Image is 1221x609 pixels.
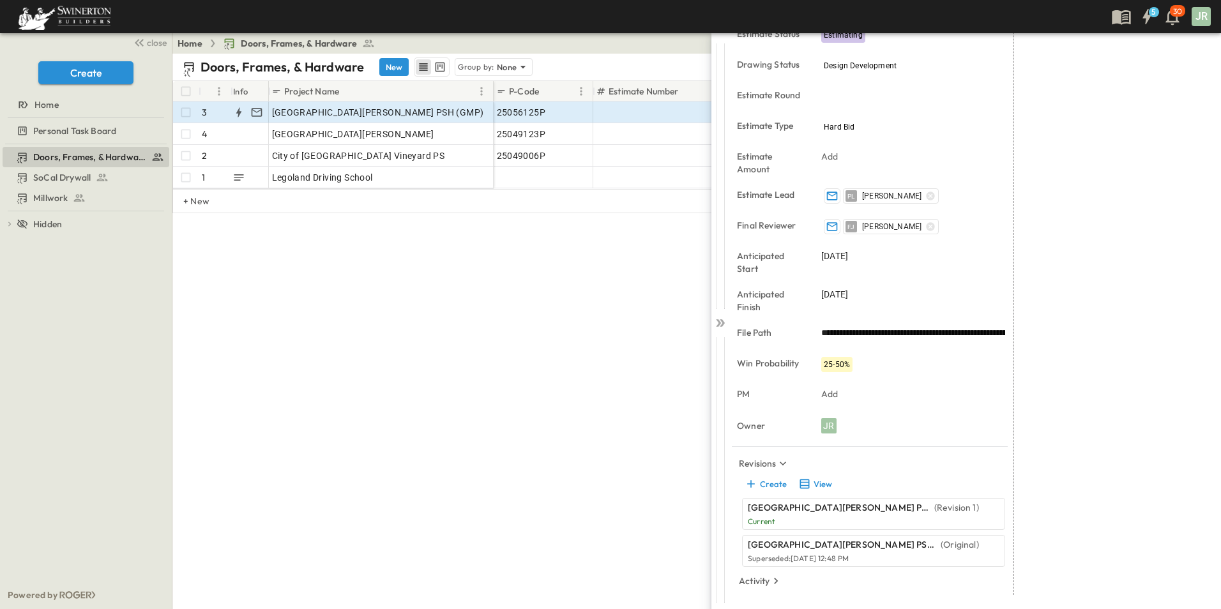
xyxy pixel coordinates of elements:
[202,128,207,140] p: 4
[272,171,373,184] span: Legoland Driving School
[414,57,450,77] div: table view
[821,150,838,163] p: Add
[941,538,979,551] p: (Original)
[824,360,850,369] span: 25-50%
[847,196,854,197] span: PL
[748,501,932,514] p: [GEOGRAPHIC_DATA][PERSON_NAME] PSH (GMP)
[862,222,921,232] span: [PERSON_NAME]
[379,58,409,76] button: New
[3,121,169,141] div: test
[737,27,803,40] p: Estimate Status
[33,218,62,230] span: Hidden
[497,61,517,73] p: None
[739,457,777,470] p: Revisions
[272,149,445,162] span: City of [GEOGRAPHIC_DATA] Vineyard PS
[737,188,803,201] p: Estimate Lead
[737,119,803,132] p: Estimate Type
[3,188,169,208] div: test
[33,124,116,137] span: Personal Task Board
[178,37,383,50] nav: breadcrumbs
[824,31,863,40] span: Estimating
[231,81,269,101] div: Info
[737,250,803,275] p: Anticipated Start
[202,106,207,119] p: 3
[737,150,803,176] p: Estimate Amount
[178,37,202,50] a: Home
[1192,7,1211,26] div: JR
[33,192,68,204] span: Millwork
[211,84,227,99] button: Menu
[737,387,803,400] p: PM
[542,84,556,98] button: Sort
[748,553,979,564] p: Superseded: [DATE] 12:48 PM
[609,85,679,98] p: Estimate Number
[737,326,803,339] p: File Path
[1151,7,1156,17] h6: 5
[202,171,205,184] p: 1
[821,250,848,262] span: [DATE]
[739,575,770,587] p: Activity
[1173,6,1182,17] p: 30
[416,59,431,75] button: row view
[3,167,169,188] div: test
[233,73,248,109] div: Info
[734,455,794,472] button: Revisions
[821,387,838,400] p: Add
[15,3,114,30] img: 6c363589ada0b36f064d841b69d3a419a338230e66bb0a533688fa5cc3e9e735.png
[474,84,489,99] button: Menu
[147,36,167,49] span: close
[737,58,803,71] p: Drawing Status
[497,106,546,119] span: 25056125P
[573,84,589,99] button: Menu
[742,475,789,493] button: Create
[33,171,91,184] span: SoCal Drywall
[33,151,146,163] span: Doors, Frames, & Hardware
[737,419,803,432] p: Owner
[737,89,803,101] p: Estimate Round
[497,128,546,140] span: 25049123P
[934,501,979,514] p: (Revision 1)
[824,123,854,132] span: Hard Bid
[794,475,835,493] button: View
[38,61,133,84] button: Create
[458,61,494,73] p: Group by:
[821,288,848,301] span: [DATE]
[737,288,803,313] p: Anticipated Finish
[284,85,339,98] p: Project Name
[272,106,484,119] span: [GEOGRAPHIC_DATA][PERSON_NAME] PSH (GMP)
[737,219,803,232] p: Final Reviewer
[862,191,921,201] span: [PERSON_NAME]
[509,85,539,98] p: P-Code
[199,81,231,101] div: #
[241,37,357,50] span: Doors, Frames, & Hardware
[497,149,546,162] span: 25049006P
[183,195,191,207] p: + New
[204,84,218,98] button: Sort
[432,59,448,75] button: kanban view
[737,357,803,370] p: Win Probability
[34,98,59,111] span: Home
[734,572,787,590] button: Activity
[821,418,837,433] div: JR
[272,128,434,140] span: [GEOGRAPHIC_DATA][PERSON_NAME]
[748,516,979,527] p: Current
[342,84,356,98] button: Sort
[748,538,938,551] p: [GEOGRAPHIC_DATA][PERSON_NAME] PSH (GMP)
[824,61,897,70] span: Design Development
[201,58,364,76] p: Doors, Frames, & Hardware
[3,147,169,167] div: test
[202,149,207,162] p: 2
